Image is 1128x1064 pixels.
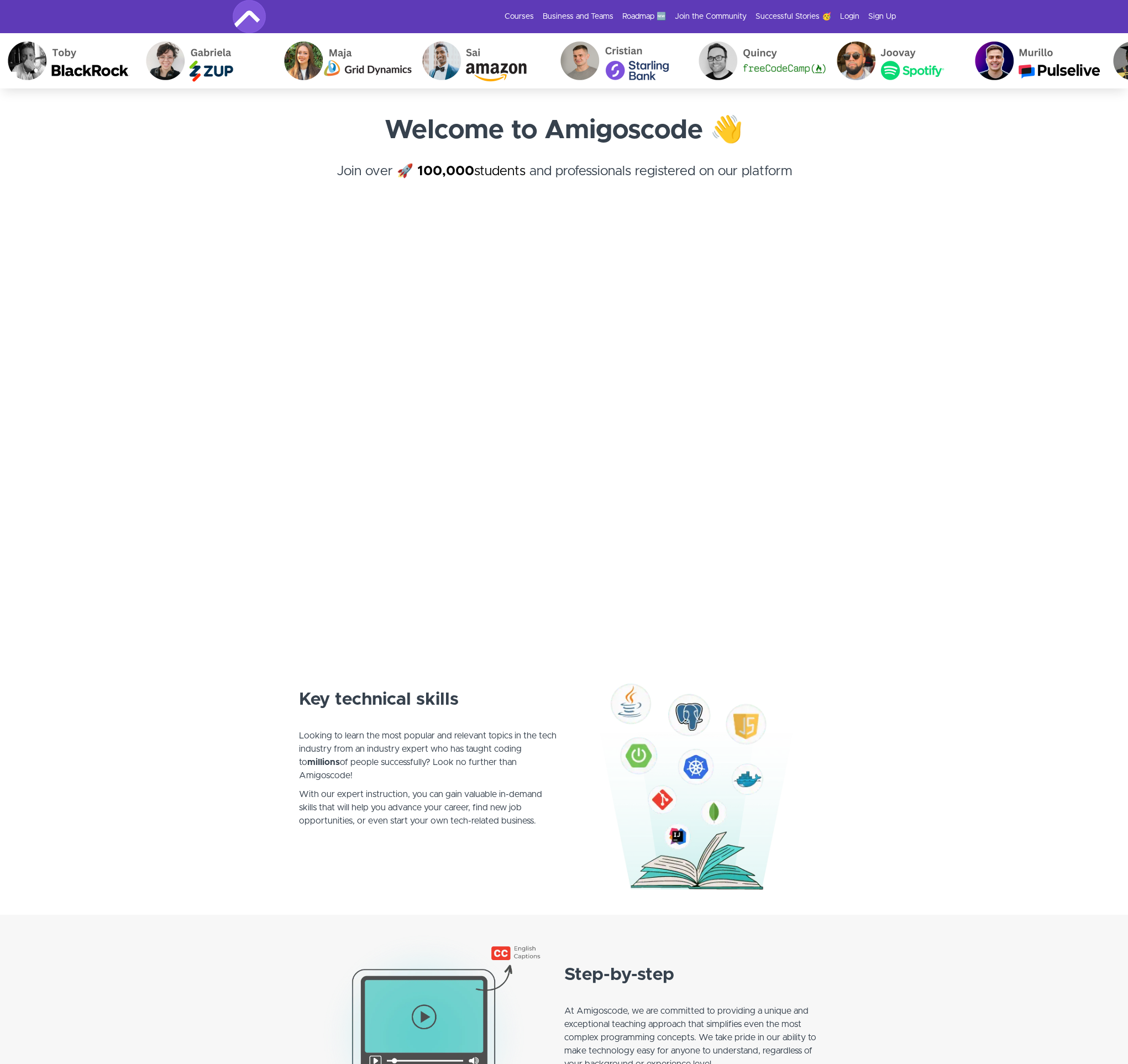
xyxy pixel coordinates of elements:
iframe: Video Player [233,239,896,612]
a: Sign Up [868,11,896,22]
strong: 100,000 [417,165,474,178]
a: Successful Stories 🥳 [756,11,831,22]
h4: Join over 🚀 and professionals registered on our platform [233,161,896,201]
img: Gabriela [120,33,259,88]
img: Cristian [535,33,673,88]
strong: Key technical skills [299,691,459,709]
a: Join the Community [675,11,747,22]
strong: Step-by-step [564,966,674,984]
a: Courses [505,11,534,22]
img: Key Technical Skills. Java, JavaScript, Git, Docker and Spring [571,634,830,893]
a: 100,000students [417,165,526,178]
strong: Welcome to Amigoscode 👋 [385,117,743,144]
img: Sai [397,33,535,88]
img: Joovay [811,33,949,88]
p: With our expert instruction, you can gain valuable in-demand skills that will help you advance yo... [299,788,558,841]
img: Murillo [949,33,1088,88]
a: Business and Teams [543,11,613,22]
strong: millions [307,758,340,767]
img: Maja [259,33,397,88]
a: Login [840,11,859,22]
img: Quincy [673,33,811,88]
a: Roadmap 🆕 [622,11,666,22]
p: Looking to learn the most popular and relevant topics in the tech industry from an industry exper... [299,716,558,782]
